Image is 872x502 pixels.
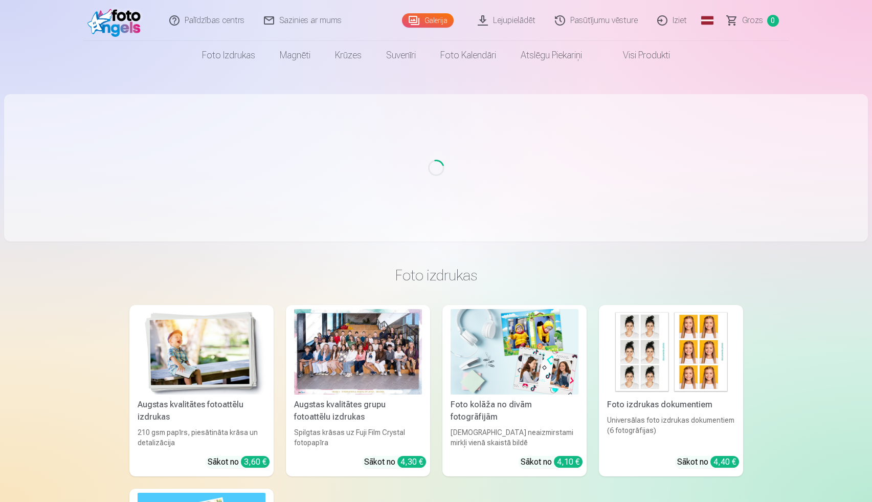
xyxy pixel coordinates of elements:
[364,456,426,468] div: Sākot no
[138,309,265,395] img: Augstas kvalitātes fotoattēlu izdrukas
[402,13,454,28] a: Galerija
[451,309,578,395] img: Foto kolāža no divām fotogrāfijām
[290,427,426,448] div: Spilgtas krāsas uz Fuji Film Crystal fotopapīra
[710,456,739,468] div: 4,40 €
[767,15,779,27] span: 0
[87,4,146,37] img: /fa1
[129,305,274,476] a: Augstas kvalitātes fotoattēlu izdrukasAugstas kvalitātes fotoattēlu izdrukas210 gsm papīrs, piesā...
[286,305,430,476] a: Augstas kvalitātes grupu fotoattēlu izdrukasSpilgtas krāsas uz Fuji Film Crystal fotopapīraSākot ...
[607,309,735,395] img: Foto izdrukas dokumentiem
[742,14,763,27] span: Grozs
[442,305,587,476] a: Foto kolāža no divām fotogrāfijāmFoto kolāža no divām fotogrāfijām[DEMOGRAPHIC_DATA] neaizmirstam...
[603,399,739,411] div: Foto izdrukas dokumentiem
[374,41,428,70] a: Suvenīri
[397,456,426,468] div: 4,30 €
[290,399,426,423] div: Augstas kvalitātes grupu fotoattēlu izdrukas
[208,456,270,468] div: Sākot no
[133,399,270,423] div: Augstas kvalitātes fotoattēlu izdrukas
[603,415,739,448] div: Universālas foto izdrukas dokumentiem (6 fotogrāfijas)
[677,456,739,468] div: Sākot no
[446,427,583,448] div: [DEMOGRAPHIC_DATA] neaizmirstami mirkļi vienā skaistā bildē
[599,305,743,476] a: Foto izdrukas dokumentiemFoto izdrukas dokumentiemUniversālas foto izdrukas dokumentiem (6 fotogr...
[508,41,594,70] a: Atslēgu piekariņi
[138,266,735,285] h3: Foto izdrukas
[446,399,583,423] div: Foto kolāža no divām fotogrāfijām
[267,41,323,70] a: Magnēti
[241,456,270,468] div: 3,60 €
[594,41,682,70] a: Visi produkti
[133,427,270,448] div: 210 gsm papīrs, piesātināta krāsa un detalizācija
[554,456,583,468] div: 4,10 €
[428,41,508,70] a: Foto kalendāri
[323,41,374,70] a: Krūzes
[190,41,267,70] a: Foto izdrukas
[521,456,583,468] div: Sākot no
